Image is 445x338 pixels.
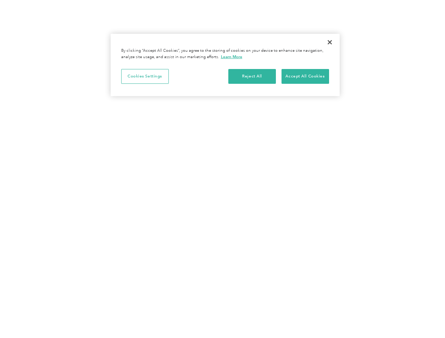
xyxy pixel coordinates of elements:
button: Accept All Cookies [282,69,329,84]
button: Close [322,35,338,50]
div: By clicking “Accept All Cookies”, you agree to the storing of cookies on your device to enhance s... [121,48,329,60]
button: Cookies Settings [121,69,169,84]
a: More information about your privacy, opens in a new tab [221,54,242,59]
div: Privacy [111,34,340,96]
button: Reject All [228,69,276,84]
div: Cookie banner [111,34,340,96]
